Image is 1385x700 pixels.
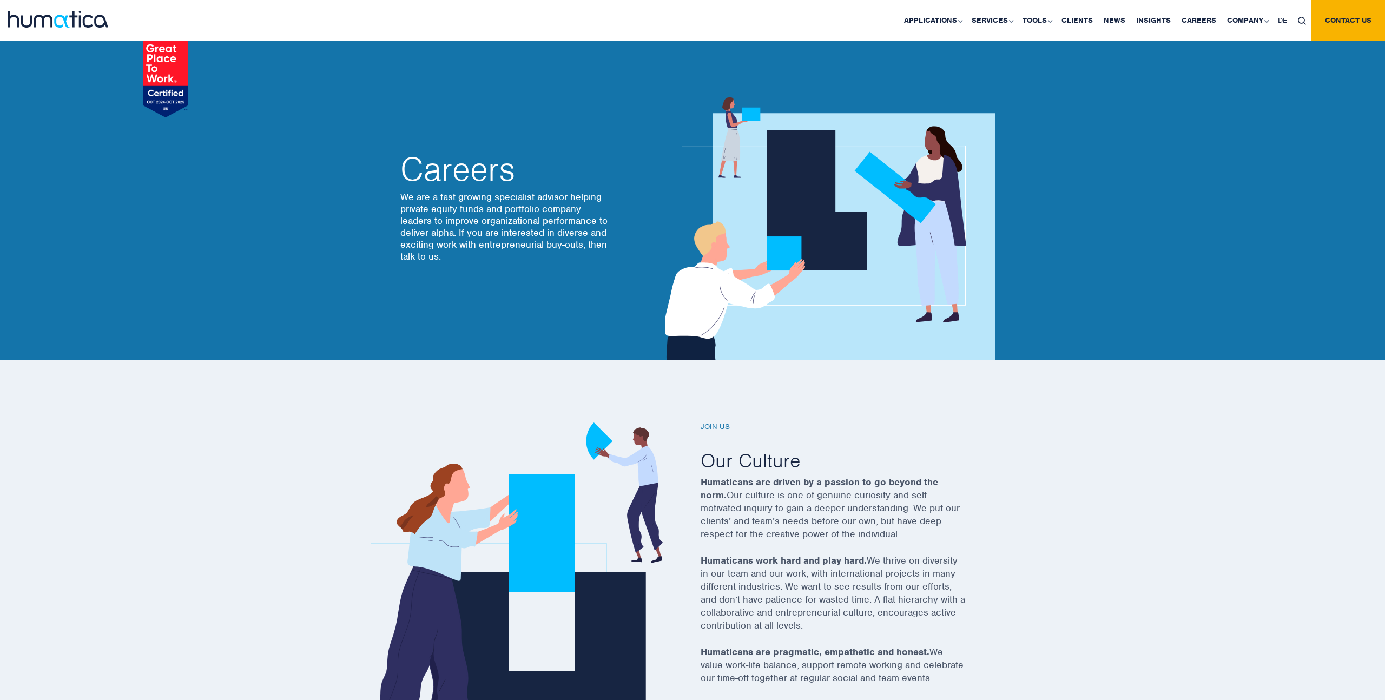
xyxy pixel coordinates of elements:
h2: Careers [400,153,611,186]
h2: Our Culture [701,448,993,473]
p: We value work-life balance, support remote working and celebrate our time-off together at regular... [701,645,993,698]
img: search_icon [1298,17,1306,25]
img: about_banner1 [655,97,995,360]
strong: Humaticans work hard and play hard. [701,554,867,566]
p: We are a fast growing specialist advisor helping private equity funds and portfolio company leade... [400,191,611,262]
strong: Humaticans are pragmatic, empathetic and honest. [701,646,929,658]
span: DE [1278,16,1287,25]
p: We thrive on diversity in our team and our work, with international projects in many different in... [701,554,993,645]
strong: Humaticans are driven by a passion to go beyond the norm. [701,476,938,501]
p: Our culture is one of genuine curiosity and self-motivated inquiry to gain a deeper understanding... [701,476,993,554]
img: logo [8,11,108,28]
h6: Join us [701,422,993,432]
